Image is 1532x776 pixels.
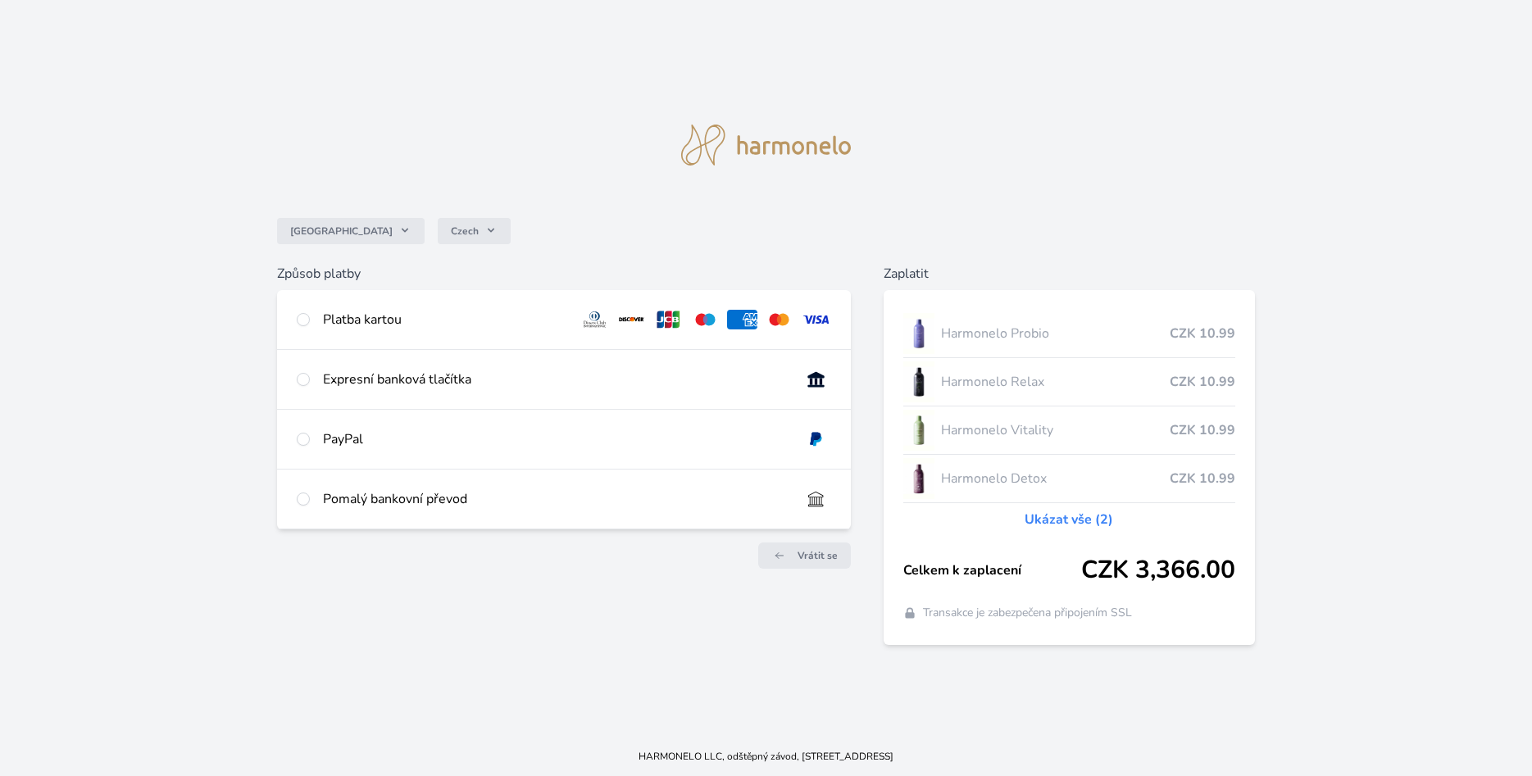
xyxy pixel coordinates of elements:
[1025,510,1113,529] a: Ukázat vše (2)
[798,549,838,562] span: Vrátit se
[801,310,831,329] img: visa.svg
[941,469,1170,488] span: Harmonelo Detox
[801,489,831,509] img: bankTransfer_IBAN.svg
[653,310,684,329] img: jcb.svg
[758,542,851,569] a: Vrátit se
[1170,324,1235,343] span: CZK 10.99
[438,218,511,244] button: Czech
[277,218,425,244] button: [GEOGRAPHIC_DATA]
[1170,469,1235,488] span: CZK 10.99
[764,310,794,329] img: mc.svg
[277,264,851,284] h6: Způsob platby
[941,324,1170,343] span: Harmonelo Probio
[580,310,610,329] img: diners.svg
[727,310,757,329] img: amex.svg
[690,310,721,329] img: maestro.svg
[941,372,1170,392] span: Harmonelo Relax
[323,370,788,389] div: Expresní banková tlačítka
[1170,420,1235,440] span: CZK 10.99
[616,310,647,329] img: discover.svg
[681,125,852,166] img: logo.svg
[323,310,566,329] div: Platba kartou
[923,605,1132,621] span: Transakce je zabezpečena připojením SSL
[323,489,788,509] div: Pomalý bankovní převod
[1081,556,1235,585] span: CZK 3,366.00
[903,410,934,451] img: CLEAN_VITALITY_se_stinem_x-lo.jpg
[801,370,831,389] img: onlineBanking_CZ.svg
[451,225,479,238] span: Czech
[903,313,934,354] img: CLEAN_PROBIO_se_stinem_x-lo.jpg
[290,225,393,238] span: [GEOGRAPHIC_DATA]
[903,458,934,499] img: DETOX_se_stinem_x-lo.jpg
[903,361,934,402] img: CLEAN_RELAX_se_stinem_x-lo.jpg
[941,420,1170,440] span: Harmonelo Vitality
[323,429,788,449] div: PayPal
[903,560,1081,580] span: Celkem k zaplacení
[884,264,1255,284] h6: Zaplatit
[1170,372,1235,392] span: CZK 10.99
[801,429,831,449] img: paypal.svg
